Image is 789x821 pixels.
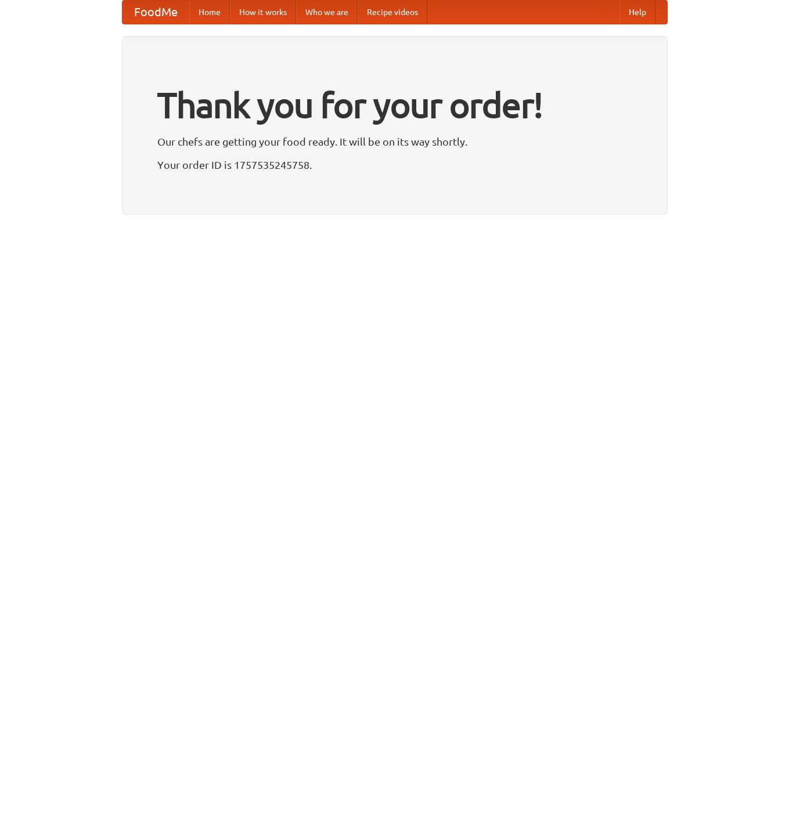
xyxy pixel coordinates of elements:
a: Who we are [296,1,358,24]
h1: Thank you for your order! [157,77,632,133]
a: Home [189,1,230,24]
a: FoodMe [123,1,189,24]
p: Your order ID is 1757535245758. [157,156,632,173]
a: How it works [230,1,296,24]
p: Our chefs are getting your food ready. It will be on its way shortly. [157,133,632,150]
a: Help [619,1,655,24]
a: Recipe videos [358,1,427,24]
